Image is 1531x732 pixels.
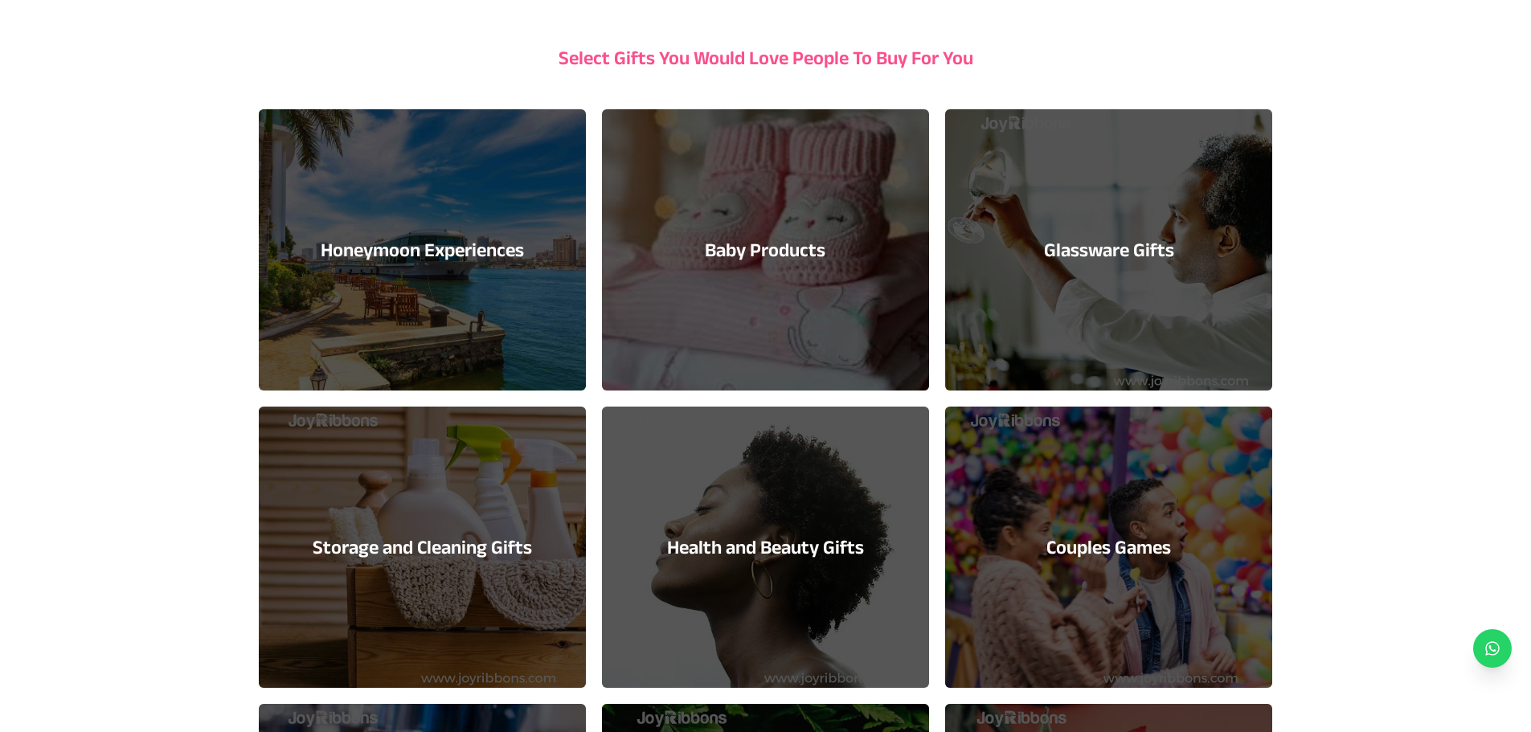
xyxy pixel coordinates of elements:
[945,109,1272,391] a: Glassware Gifts
[602,407,929,688] a: Health and Beauty Gifts
[1046,534,1171,560] h3: Couples Games
[945,407,1272,688] a: Couples Games
[321,237,524,263] h3: Honeymoon Experiences
[259,109,586,391] a: Honeymoon Experiences
[705,237,825,263] h3: Baby Products
[313,534,532,560] h3: Storage and Cleaning Gifts
[1044,237,1174,263] h3: Glassware Gifts
[259,45,1273,71] h3: Select Gifts You Would Love People To Buy For You
[602,109,929,391] a: Baby Products
[667,534,864,560] h3: Health and Beauty Gifts
[259,407,586,688] a: Storage and Cleaning Gifts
